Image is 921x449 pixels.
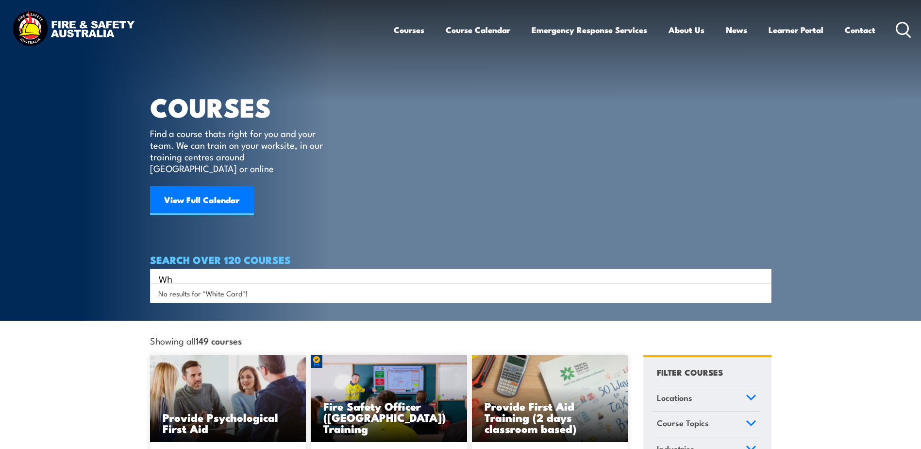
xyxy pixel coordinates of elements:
span: Course Topics [657,416,709,430]
h4: SEARCH OVER 120 COURSES [150,254,771,265]
a: Provide First Aid Training (2 days classroom based) [472,355,628,443]
a: Fire Safety Officer ([GEOGRAPHIC_DATA]) Training [311,355,467,443]
p: Find a course thats right for you and your team. We can train on your worksite, in our training c... [150,127,327,174]
a: News [726,17,747,43]
h3: Fire Safety Officer ([GEOGRAPHIC_DATA]) Training [323,400,454,434]
form: Search form [161,272,752,286]
a: Locations [653,386,761,412]
a: Learner Portal [769,17,823,43]
a: Course Calendar [446,17,510,43]
strong: 149 courses [196,334,242,347]
a: Course Topics [653,412,761,437]
h1: COURSES [150,95,337,118]
a: About Us [669,17,704,43]
span: No results for "White Card"! [158,289,248,298]
a: Provide Psychological First Aid [150,355,306,443]
h4: FILTER COURSES [657,365,723,379]
a: Contact [845,17,875,43]
img: Mental Health First Aid Training (Standard) – Classroom [472,355,628,443]
a: Emergency Response Services [532,17,647,43]
a: Courses [394,17,424,43]
img: Mental Health First Aid Training Course from Fire & Safety Australia [150,355,306,443]
span: Locations [657,391,692,404]
a: View Full Calendar [150,186,254,215]
img: Fire Safety Advisor [311,355,467,443]
input: Search input [159,272,750,286]
span: Showing all [150,335,242,345]
h3: Provide Psychological First Aid [163,412,294,434]
button: Search magnifier button [754,272,768,286]
h3: Provide First Aid Training (2 days classroom based) [485,400,616,434]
